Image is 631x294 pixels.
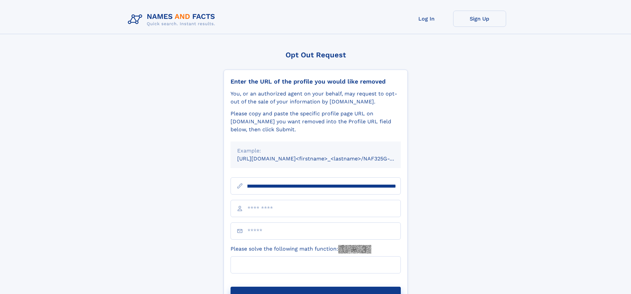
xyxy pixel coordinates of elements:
[453,11,506,27] a: Sign Up
[237,155,413,162] small: [URL][DOMAIN_NAME]<firstname>_<lastname>/NAF325G-xxxxxxxx
[125,11,221,29] img: Logo Names and Facts
[231,110,401,134] div: Please copy and paste the specific profile page URL on [DOMAIN_NAME] you want removed into the Pr...
[237,147,394,155] div: Example:
[231,90,401,106] div: You, or an authorized agent on your behalf, may request to opt-out of the sale of your informatio...
[224,51,408,59] div: Opt Out Request
[231,78,401,85] div: Enter the URL of the profile you would like removed
[400,11,453,27] a: Log In
[231,245,371,254] label: Please solve the following math function:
